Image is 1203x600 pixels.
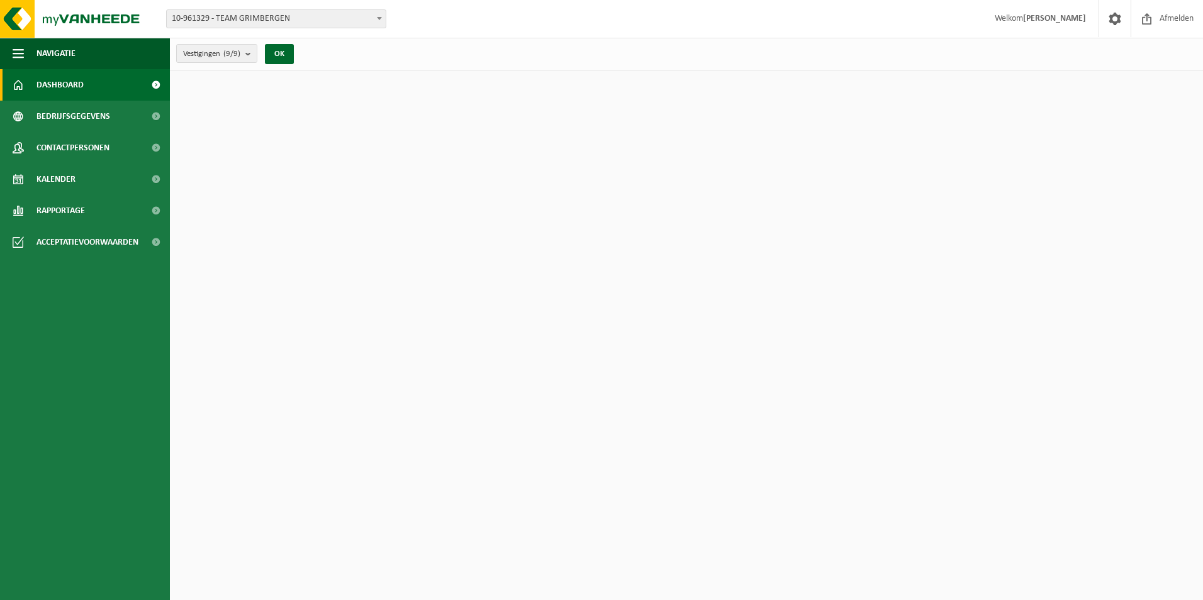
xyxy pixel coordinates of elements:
[1023,14,1086,23] strong: [PERSON_NAME]
[223,50,240,58] count: (9/9)
[36,132,109,164] span: Contactpersonen
[36,38,76,69] span: Navigatie
[167,10,386,28] span: 10-961329 - TEAM GRIMBERGEN
[166,9,386,28] span: 10-961329 - TEAM GRIMBERGEN
[176,44,257,63] button: Vestigingen(9/9)
[36,101,110,132] span: Bedrijfsgegevens
[36,195,85,226] span: Rapportage
[265,44,294,64] button: OK
[36,69,84,101] span: Dashboard
[36,226,138,258] span: Acceptatievoorwaarden
[36,164,76,195] span: Kalender
[183,45,240,64] span: Vestigingen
